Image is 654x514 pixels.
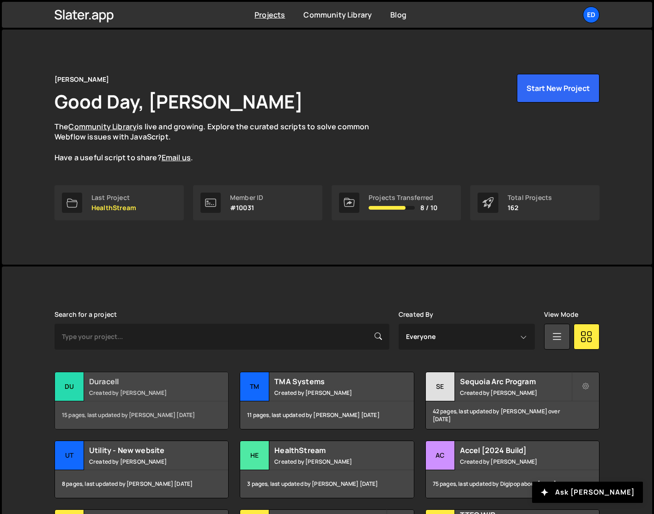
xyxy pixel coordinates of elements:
div: Ut [55,441,84,470]
div: Last Project [91,194,136,201]
a: Projects [254,10,285,20]
h2: Utility - New website [89,445,200,455]
div: Projects Transferred [369,194,437,201]
label: Search for a project [54,311,117,318]
div: TM [240,372,269,401]
div: Du [55,372,84,401]
h1: Good Day, [PERSON_NAME] [54,89,303,114]
a: Du Duracell Created by [PERSON_NAME] 15 pages, last updated by [PERSON_NAME] [DATE] [54,372,229,429]
h2: HealthStream [274,445,386,455]
h2: Duracell [89,376,200,387]
p: 162 [508,204,552,212]
a: TM TMA Systems Created by [PERSON_NAME] 11 pages, last updated by [PERSON_NAME] [DATE] [240,372,414,429]
h2: Sequoia Arc Program [460,376,571,387]
h2: Accel [2024 Build] [460,445,571,455]
a: Se Sequoia Arc Program Created by [PERSON_NAME] 42 pages, last updated by [PERSON_NAME] over [DATE] [425,372,599,429]
label: Created By [399,311,434,318]
div: Se [426,372,455,401]
p: The is live and growing. Explore the curated scripts to solve common Webflow issues with JavaScri... [54,121,387,163]
div: 11 pages, last updated by [PERSON_NAME] [DATE] [240,401,413,429]
div: He [240,441,269,470]
a: Community Library [303,10,372,20]
button: Start New Project [517,74,599,103]
small: Created by [PERSON_NAME] [274,458,386,466]
small: Created by [PERSON_NAME] [460,458,571,466]
div: 3 pages, last updated by [PERSON_NAME] [DATE] [240,470,413,498]
div: Total Projects [508,194,552,201]
small: Created by [PERSON_NAME] [89,458,200,466]
a: Last Project HealthStream [54,185,184,220]
small: Created by [PERSON_NAME] [274,389,386,397]
p: HealthStream [91,204,136,212]
a: He HealthStream Created by [PERSON_NAME] 3 pages, last updated by [PERSON_NAME] [DATE] [240,441,414,498]
a: Community Library [68,121,137,132]
a: Ac Accel [2024 Build] Created by [PERSON_NAME] 75 pages, last updated by Digipop about [DATE] [425,441,599,498]
span: 8 / 10 [420,204,437,212]
div: Ac [426,441,455,470]
button: Ask [PERSON_NAME] [532,482,643,503]
a: Blog [390,10,406,20]
div: Member ID [230,194,263,201]
label: View Mode [544,311,578,318]
div: [PERSON_NAME] [54,74,109,85]
small: Created by [PERSON_NAME] [89,389,200,397]
div: 42 pages, last updated by [PERSON_NAME] over [DATE] [426,401,599,429]
small: Created by [PERSON_NAME] [460,389,571,397]
h2: TMA Systems [274,376,386,387]
a: Email us [162,152,191,163]
div: 8 pages, last updated by [PERSON_NAME] [DATE] [55,470,228,498]
a: Ut Utility - New website Created by [PERSON_NAME] 8 pages, last updated by [PERSON_NAME] [DATE] [54,441,229,498]
div: 75 pages, last updated by Digipop about [DATE] [426,470,599,498]
p: #10031 [230,204,263,212]
input: Type your project... [54,324,389,350]
div: 15 pages, last updated by [PERSON_NAME] [DATE] [55,401,228,429]
a: Ed [583,6,599,23]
